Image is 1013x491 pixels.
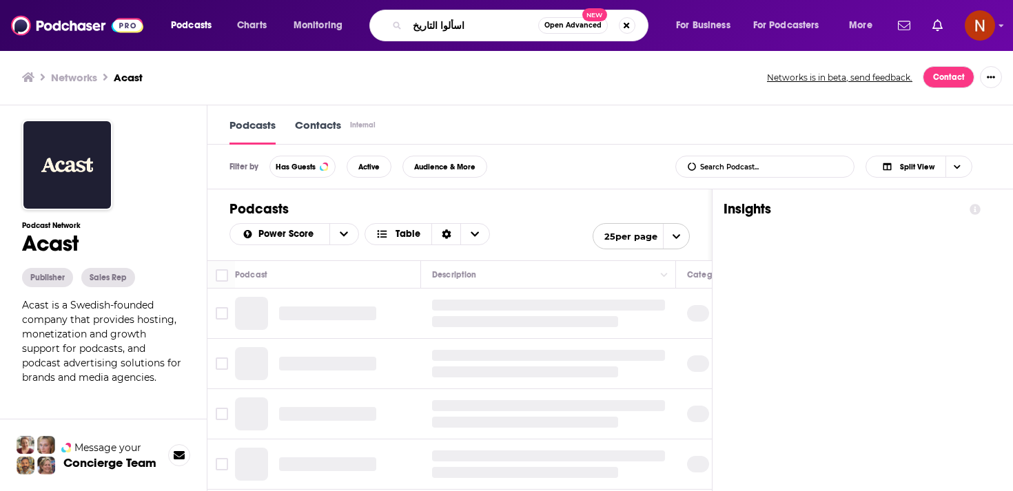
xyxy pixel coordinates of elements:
[396,229,420,239] span: Table
[63,456,156,470] h3: Concierge Team
[365,223,491,245] button: Choose View
[276,163,316,171] span: Has Guests
[358,163,380,171] span: Active
[74,441,141,455] span: Message your
[237,16,267,35] span: Charts
[687,267,730,283] div: Categories
[51,71,97,84] a: Networks
[230,229,329,239] button: open menu
[382,10,662,41] div: Search podcasts, credits, & more...
[432,267,476,283] div: Description
[269,156,336,178] button: Has Guests
[839,14,890,36] button: open menu
[582,8,607,21] span: New
[927,14,948,37] a: Show notifications dropdown
[347,156,391,178] button: Active
[294,16,342,35] span: Monitoring
[229,162,258,171] h3: Filter by
[866,156,972,178] button: Choose View
[965,10,995,41] img: User Profile
[656,267,673,284] button: Column Actions
[593,223,690,249] button: open menu
[22,268,73,287] button: Publisher
[22,299,181,384] span: Acast is a Swedish-founded company that provides hosting, monetization and growth support for pod...
[229,118,276,145] a: Podcasts
[216,408,228,420] span: Toggle select row
[17,457,34,474] img: Jon Profile
[171,16,212,35] span: Podcasts
[544,22,602,29] span: Open Advanced
[258,229,318,239] span: Power Score
[866,156,991,178] h2: Choose View
[17,436,34,454] img: Sydney Profile
[22,120,112,210] img: Acast logo
[228,14,275,36] a: Charts
[753,16,819,35] span: For Podcasters
[216,357,228,370] span: Toggle select row
[676,16,730,35] span: For Business
[216,458,228,470] span: Toggle select row
[229,223,359,245] h2: Choose List sort
[407,14,538,36] input: Search podcasts, credits, & more...
[22,221,185,230] h3: Podcast Network
[235,267,267,283] div: Podcast
[923,66,974,88] a: Contact
[11,12,143,39] img: Podchaser - Follow, Share and Rate Podcasts
[37,436,55,454] img: Jules Profile
[892,14,916,37] a: Show notifications dropdown
[965,10,995,41] button: Show profile menu
[37,457,55,474] img: Barbara Profile
[114,71,143,84] a: Acast
[329,224,358,244] button: open menu
[593,226,657,247] span: 25 per page
[965,10,995,41] span: Logged in as AdelNBM
[229,200,690,218] h1: Podcasts
[724,200,959,218] h1: Insights
[295,118,378,145] a: ContactsInternal
[402,156,487,178] button: Audience & More
[431,224,460,244] div: Sort Direction
[762,72,917,83] button: Networks is in beta, send feedback.
[414,163,475,171] span: Audience & More
[744,14,839,36] button: open menu
[216,307,228,320] span: Toggle select row
[900,163,934,171] span: Split View
[980,66,1002,88] button: Show More Button
[81,268,135,287] button: Sales Rep
[22,230,185,257] h1: Acast
[350,121,376,129] div: Internal
[666,14,748,36] button: open menu
[538,17,608,34] button: Open AdvancedNew
[161,14,229,36] button: open menu
[849,16,872,35] span: More
[284,14,360,36] button: open menu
